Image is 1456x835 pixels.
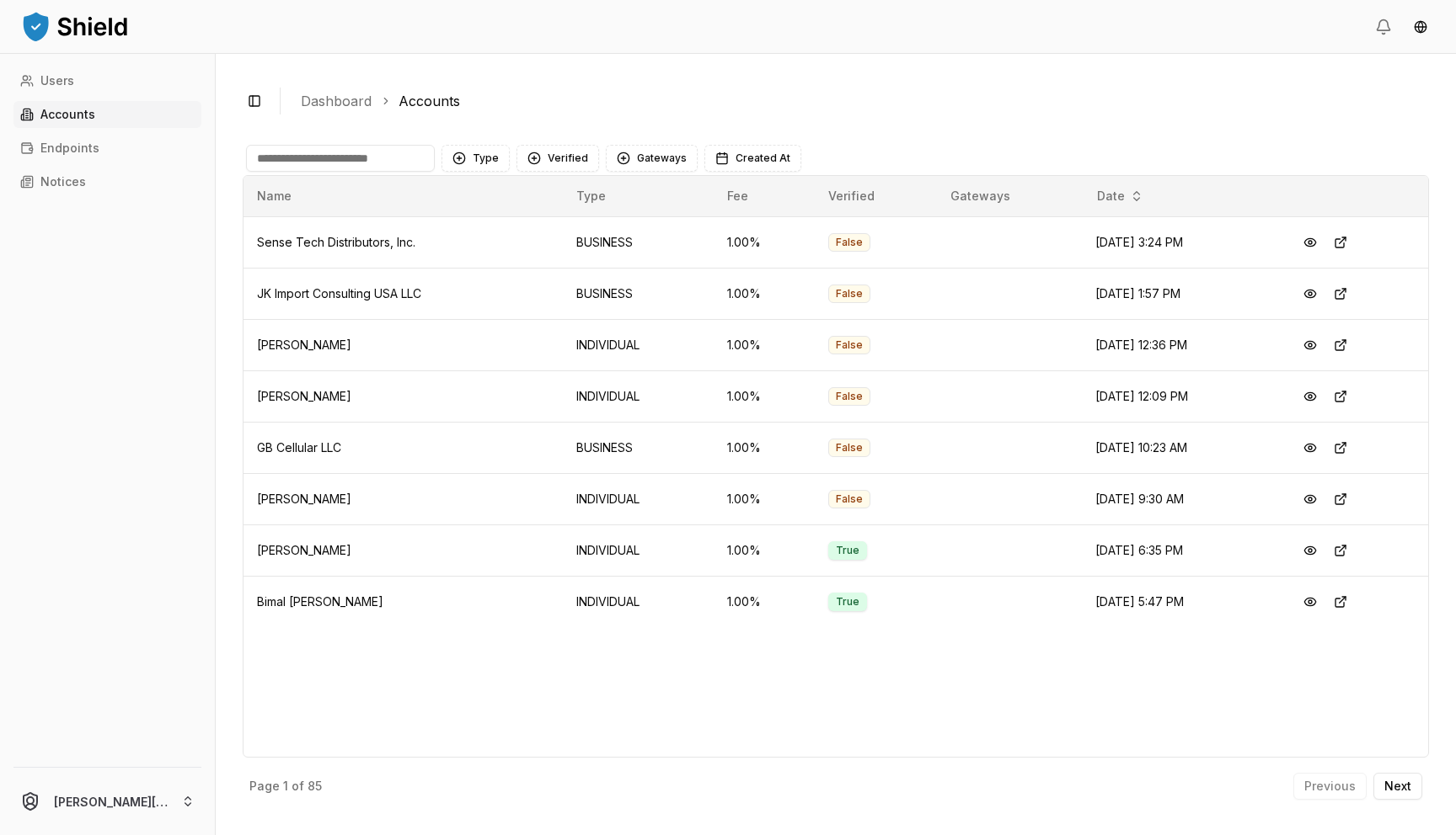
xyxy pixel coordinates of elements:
[399,91,460,111] a: Accounts
[7,774,208,828] button: [PERSON_NAME][EMAIL_ADDRESS][DOMAIN_NAME]
[40,109,95,120] p: Accounts
[257,235,415,249] span: Sense Tech Distributors, Inc.
[563,268,714,319] td: BUSINESS
[563,216,714,268] td: BUSINESS
[249,780,280,792] p: Page
[1095,594,1184,609] span: [DATE] 5:47 PM
[517,145,599,172] button: Verified
[1384,780,1411,792] p: Next
[727,286,761,300] span: 1.00 %
[563,176,714,216] th: Type
[13,67,201,94] a: Users
[727,594,761,609] span: 1.00 %
[20,9,130,43] img: ShieldPay Logo
[1095,389,1188,403] span: [DATE] 12:09 PM
[257,389,351,403] span: [PERSON_NAME]
[563,473,714,524] td: INDIVIDUAL
[1095,440,1187,455] span: [DATE] 10:23 AM
[257,286,421,300] span: JK Import Consulting USA LLC
[1095,543,1183,557] span: [DATE] 6:35 PM
[40,142,99,154] p: Endpoints
[308,780,322,792] p: 85
[301,91,372,111] a: Dashboard
[442,145,510,172] button: Type
[736,152,790,165] span: Created At
[13,135,201,162] a: Endpoints
[257,440,341,455] span: GB Cellular LLC
[301,91,1416,111] nav: breadcrumb
[54,793,168,811] p: [PERSON_NAME][EMAIL_ADDRESS][DOMAIN_NAME]
[257,338,351,352] span: [PERSON_NAME]
[714,176,815,216] th: Fee
[283,780,288,792] p: 1
[40,75,74,87] p: Users
[1095,338,1187,352] span: [DATE] 12:36 PM
[727,235,761,249] span: 1.00 %
[1373,773,1422,800] button: Next
[257,594,383,609] span: Bimal [PERSON_NAME]
[563,370,714,422] td: INDIVIDUAL
[815,176,937,216] th: Verified
[292,780,304,792] p: of
[244,176,563,216] th: Name
[727,440,761,455] span: 1.00 %
[563,422,714,473] td: BUSINESS
[704,145,801,172] button: Created At
[1095,492,1184,506] span: [DATE] 9:30 AM
[1095,286,1180,300] span: [DATE] 1:57 PM
[727,543,761,557] span: 1.00 %
[1090,183,1150,210] button: Date
[606,145,698,172] button: Gateways
[40,176,86,188] p: Notices
[727,338,761,352] span: 1.00 %
[13,168,201,195] a: Notices
[1095,235,1183,249] span: [DATE] 3:24 PM
[257,543,351,557] span: [PERSON_NAME]
[257,492,351,506] span: [PERSON_NAME]
[937,176,1082,216] th: Gateways
[727,389,761,403] span: 1.00 %
[563,524,714,576] td: INDIVIDUAL
[13,101,201,128] a: Accounts
[563,319,714,370] td: INDIVIDUAL
[563,576,714,627] td: INDIVIDUAL
[727,492,761,506] span: 1.00 %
